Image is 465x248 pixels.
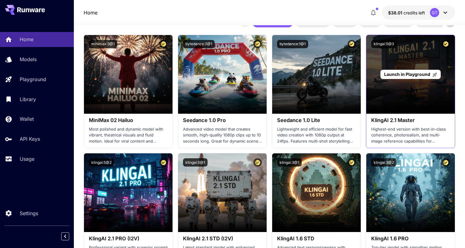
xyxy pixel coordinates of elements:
[178,35,267,114] img: alt
[66,231,74,242] div: Collapse sidebar
[388,10,403,15] span: $38.01
[20,36,34,43] p: Home
[183,236,262,242] h3: KlingAI 2.1 STD (I2V)
[84,9,97,16] a: Home
[20,135,40,143] p: API Keys
[371,117,450,123] h3: KlingAI 2.1 Master
[183,126,262,144] p: Advanced video model that creates smooth, high-quality 1080p clips up to 10 seconds long. Great f...
[89,158,114,167] button: klingai:5@2
[277,117,356,123] h3: Seedance 1.0 Lite
[89,117,168,123] h3: MiniMax 02 Hailuo
[20,76,46,83] p: Playground
[20,210,38,217] p: Settings
[183,117,262,123] h3: Seedance 1.0 Pro
[89,40,117,48] button: minimax:3@1
[20,155,34,163] p: Usage
[277,158,302,167] button: klingai:3@1
[89,236,168,242] h3: KlingAI 2.1 PRO (I2V)
[348,158,356,167] button: Certified Model – Vetted for best performance and includes a commercial license.
[371,40,396,48] button: klingai:5@3
[380,70,440,79] a: Launch in Playground
[384,72,430,77] span: Launch in Playground
[382,6,455,20] button: $38.00696GT
[159,40,168,48] button: Certified Model – Vetted for best performance and includes a commercial license.
[277,126,356,144] p: Lightweight and efficient model for fast video creation with 1080p output at 24fps. Features mult...
[20,96,36,103] p: Library
[61,232,69,240] button: Collapse sidebar
[183,158,208,167] button: klingai:5@1
[89,126,168,144] p: Most polished and dynamic model with vibrant, theatrical visuals and fluid motion. Ideal for vira...
[272,35,361,114] img: alt
[371,158,396,167] button: klingai:3@2
[371,236,450,242] h3: KlingAI 1.6 PRO
[253,158,262,167] button: Certified Model – Vetted for best performance and includes a commercial license.
[253,40,262,48] button: Certified Model – Vetted for best performance and includes a commercial license.
[183,40,215,48] button: bytedance:2@1
[388,10,425,16] div: $38.00696
[403,10,425,15] span: credits left
[84,153,173,232] img: alt
[159,158,168,167] button: Certified Model – Vetted for best performance and includes a commercial license.
[84,35,173,114] img: alt
[348,40,356,48] button: Certified Model – Vetted for best performance and includes a commercial license.
[371,126,450,144] p: Highest-end version with best-in-class coherence, photorealism, and multi-image reference capabil...
[178,153,267,232] img: alt
[366,153,455,232] img: alt
[84,9,97,16] nav: breadcrumb
[442,158,450,167] button: Certified Model – Vetted for best performance and includes a commercial license.
[277,40,308,48] button: bytedance:1@1
[272,153,361,232] img: alt
[20,56,37,63] p: Models
[430,8,439,17] div: GT
[442,40,450,48] button: Certified Model – Vetted for best performance and includes a commercial license.
[277,236,356,242] h3: KlingAI 1.6 STD
[20,115,34,123] p: Wallet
